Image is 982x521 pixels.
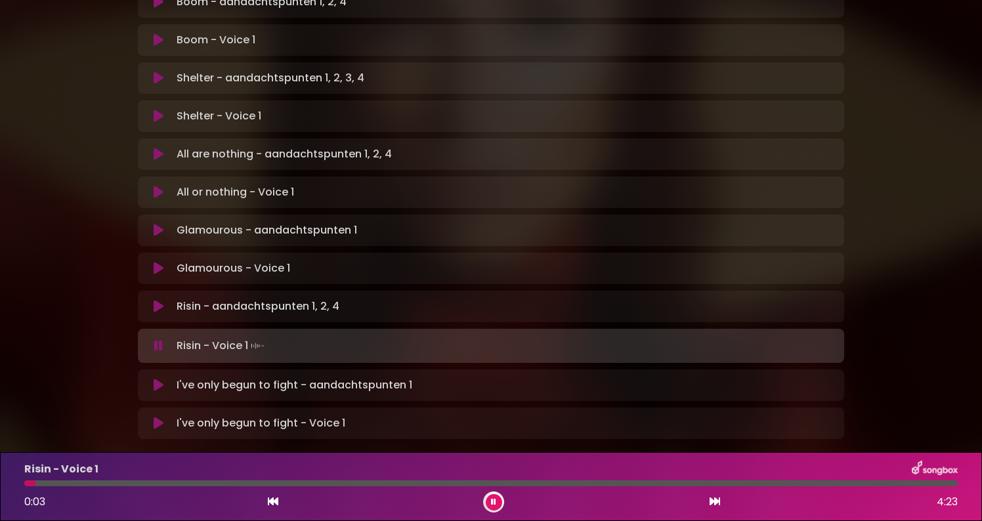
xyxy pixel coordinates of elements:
[24,461,98,477] p: Risin - Voice 1
[177,377,412,393] p: I've only begun to fight - aandachtspunten 1
[177,146,392,162] p: All are nothing - aandachtspunten 1, 2, 4
[177,415,345,431] p: I've only begun to fight - Voice 1
[177,32,255,48] p: Boom - Voice 1
[177,70,364,86] p: Shelter - aandachtspunten 1, 2, 3, 4
[177,184,294,200] p: All or nothing - Voice 1
[177,337,267,355] p: Risin - Voice 1
[177,260,290,276] p: Glamourous - Voice 1
[177,222,357,238] p: Glamourous - aandachtspunten 1
[177,299,339,314] p: Risin - aandachtspunten 1, 2, 4
[912,461,958,478] img: songbox-logo-white.png
[248,337,267,355] img: waveform4.gif
[177,108,261,124] p: Shelter - Voice 1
